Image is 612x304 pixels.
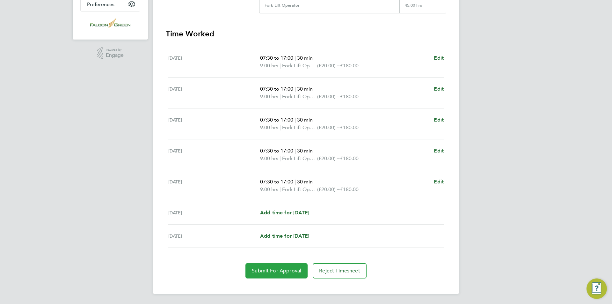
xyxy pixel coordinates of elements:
[317,124,340,130] span: (£20.00) =
[166,29,446,39] h3: Time Worked
[340,63,359,69] span: £180.00
[434,54,444,62] a: Edit
[282,124,317,131] span: Fork Lift Operator
[168,54,260,70] div: [DATE]
[260,155,278,161] span: 9.00 hrs
[319,268,360,274] span: Reject Timesheet
[260,233,309,239] span: Add time for [DATE]
[340,124,359,130] span: £180.00
[434,85,444,93] a: Edit
[260,209,309,217] a: Add time for [DATE]
[260,63,278,69] span: 9.00 hrs
[260,186,278,192] span: 9.00 hrs
[168,178,260,193] div: [DATE]
[434,55,444,61] span: Edit
[168,147,260,162] div: [DATE]
[317,93,340,100] span: (£20.00) =
[260,179,293,185] span: 07:30 to 17:00
[282,186,317,193] span: Fork Lift Operator
[168,209,260,217] div: [DATE]
[260,148,293,154] span: 07:30 to 17:00
[297,117,313,123] span: 30 min
[434,178,444,186] a: Edit
[434,147,444,155] a: Edit
[434,148,444,154] span: Edit
[434,116,444,124] a: Edit
[106,47,124,53] span: Powered by
[265,3,300,8] div: Fork Lift Operator
[280,155,281,161] span: |
[280,124,281,130] span: |
[434,86,444,92] span: Edit
[340,186,359,192] span: £180.00
[297,179,313,185] span: 30 min
[260,117,293,123] span: 07:30 to 17:00
[260,86,293,92] span: 07:30 to 17:00
[260,124,278,130] span: 9.00 hrs
[260,93,278,100] span: 9.00 hrs
[295,86,296,92] span: |
[90,18,130,28] img: falcongreen-logo-retina.png
[317,186,340,192] span: (£20.00) =
[87,1,114,7] span: Preferences
[295,179,296,185] span: |
[340,93,359,100] span: £180.00
[168,116,260,131] div: [DATE]
[313,263,367,278] button: Reject Timesheet
[399,3,446,13] div: 45.00 hrs
[260,232,309,240] a: Add time for [DATE]
[282,62,317,70] span: Fork Lift Operator
[282,155,317,162] span: Fork Lift Operator
[317,63,340,69] span: (£20.00) =
[297,86,313,92] span: 30 min
[80,18,140,28] a: Go to home page
[280,63,281,69] span: |
[97,47,124,59] a: Powered byEngage
[295,148,296,154] span: |
[297,55,313,61] span: 30 min
[317,155,340,161] span: (£20.00) =
[295,55,296,61] span: |
[434,117,444,123] span: Edit
[434,179,444,185] span: Edit
[106,53,124,58] span: Engage
[280,93,281,100] span: |
[586,278,607,299] button: Engage Resource Center
[168,232,260,240] div: [DATE]
[297,148,313,154] span: 30 min
[168,85,260,100] div: [DATE]
[340,155,359,161] span: £180.00
[280,186,281,192] span: |
[260,55,293,61] span: 07:30 to 17:00
[252,268,301,274] span: Submit For Approval
[295,117,296,123] span: |
[245,263,308,278] button: Submit For Approval
[282,93,317,100] span: Fork Lift Operator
